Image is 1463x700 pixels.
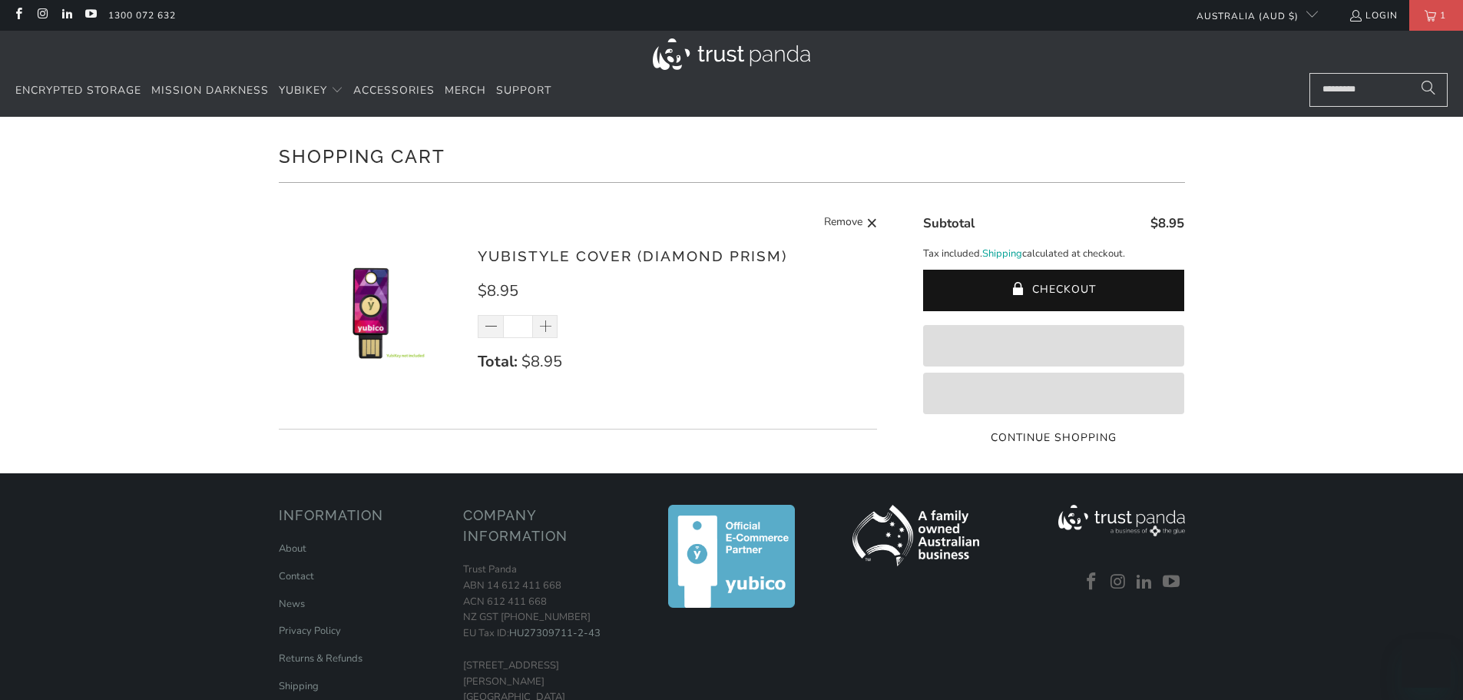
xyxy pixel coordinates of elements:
[353,73,435,109] a: Accessories
[1309,73,1448,107] input: Search...
[279,569,314,583] a: Contact
[445,83,486,98] span: Merch
[15,83,141,98] span: Encrypted Storage
[496,73,551,109] a: Support
[653,38,810,70] img: Trust Panda Australia
[1134,572,1157,592] a: Trust Panda Australia on LinkedIn
[478,351,518,372] strong: Total:
[279,73,343,109] summary: YubiKey
[108,7,176,24] a: 1300 072 632
[84,9,97,22] a: Trust Panda Australia on YouTube
[824,214,878,233] a: Remove
[1349,7,1398,24] a: Login
[279,221,463,406] img: YubiStyle Cover (Diamond Prism)
[923,270,1184,311] button: Checkout
[12,9,25,22] a: Trust Panda Australia on Facebook
[1081,572,1104,592] a: Trust Panda Australia on Facebook
[279,652,362,665] a: Returns & Refunds
[151,83,269,98] span: Mission Darkness
[1150,214,1184,232] span: $8.95
[478,247,787,264] a: YubiStyle Cover (Diamond Prism)
[279,140,1185,171] h1: Shopping Cart
[509,626,601,640] a: HU27309711-2-43
[445,73,486,109] a: Merch
[923,214,975,232] span: Subtotal
[279,624,341,638] a: Privacy Policy
[496,83,551,98] span: Support
[35,9,48,22] a: Trust Panda Australia on Instagram
[824,214,862,233] span: Remove
[1107,572,1130,592] a: Trust Panda Australia on Instagram
[279,542,306,556] a: About
[151,73,269,109] a: Mission Darkness
[15,73,551,109] nav: Translation missing: en.navigation.header.main_nav
[982,246,1022,262] a: Shipping
[279,597,305,611] a: News
[1409,73,1448,107] button: Search
[1402,639,1451,688] iframe: Button to launch messaging window
[923,430,1184,446] a: Continue Shopping
[478,280,518,301] span: $8.95
[1160,572,1183,592] a: Trust Panda Australia on YouTube
[279,679,319,693] a: Shipping
[521,351,562,372] span: $8.95
[353,83,435,98] span: Accessories
[923,246,1184,262] p: Tax included. calculated at checkout.
[60,9,73,22] a: Trust Panda Australia on LinkedIn
[15,73,141,109] a: Encrypted Storage
[279,83,327,98] span: YubiKey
